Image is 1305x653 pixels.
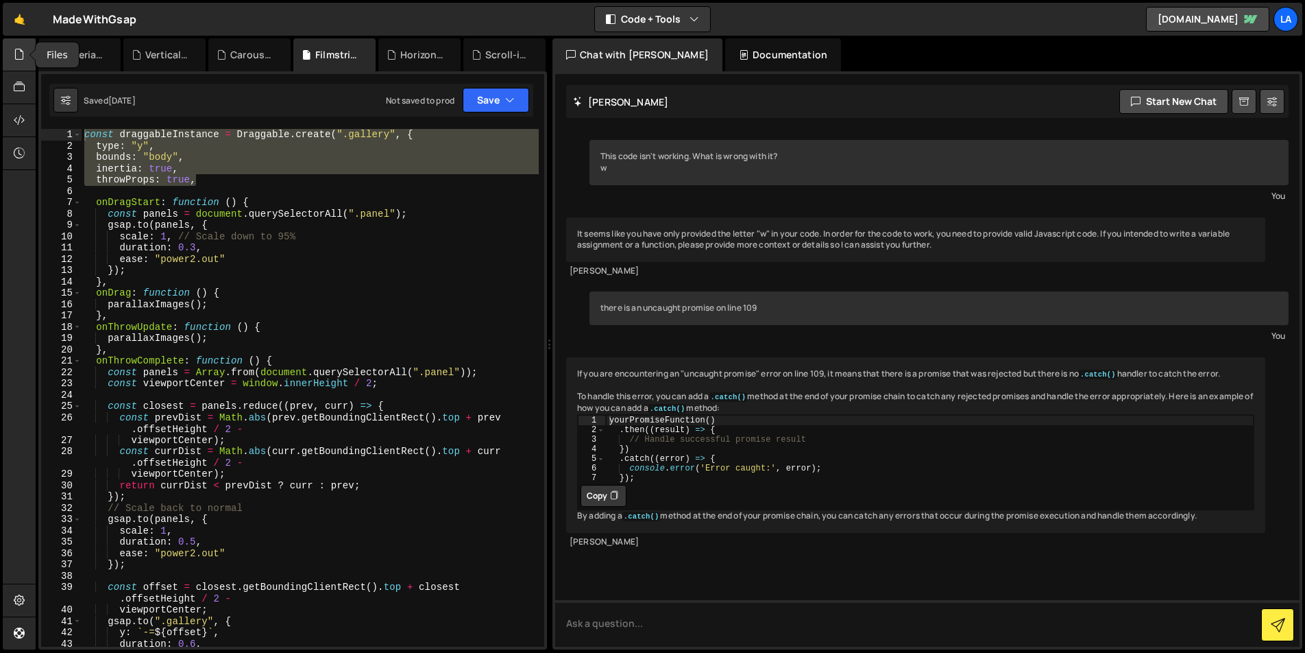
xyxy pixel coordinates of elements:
[41,310,82,322] div: 17
[386,95,454,106] div: Not saved to prod
[41,446,82,468] div: 28
[566,357,1265,533] div: If you are encountering an "uncaught promise" error on line 109, it means that there is a promise...
[41,378,82,390] div: 23
[41,582,82,604] div: 39
[41,604,82,616] div: 40
[1119,89,1228,114] button: Start new chat
[573,95,668,108] h2: [PERSON_NAME]
[41,536,82,548] div: 35
[41,322,82,333] div: 18
[41,468,82,480] div: 29
[578,464,605,473] div: 6
[566,217,1265,263] div: It seems like you have only provided the letter "w" in your code. In order for the code to work, ...
[41,571,82,582] div: 38
[41,491,82,503] div: 31
[41,390,82,401] div: 24
[41,503,82,514] div: 32
[53,11,136,27] div: MadeWithGsap
[41,152,82,163] div: 3
[595,7,710,32] button: Code + Tools
[230,48,274,62] div: Carousel.js
[41,412,82,435] div: 26
[41,242,82,254] div: 11
[725,38,841,71] div: Documentation
[41,231,82,243] div: 10
[1079,370,1117,379] code: .catch()
[41,209,82,220] div: 8
[593,329,1285,343] div: You
[581,485,626,507] button: Copy
[41,627,82,639] div: 42
[589,292,1289,325] div: there is an uncaught promise on line 109
[41,639,82,650] div: 43
[41,299,82,311] div: 16
[41,129,82,141] div: 1
[108,95,136,106] div: [DATE]
[60,48,104,62] div: material-slider.js
[463,88,529,112] button: Save
[41,287,82,299] div: 15
[593,189,1285,203] div: You
[1273,7,1298,32] a: La
[41,367,82,379] div: 22
[41,548,82,560] div: 36
[41,559,82,571] div: 37
[709,392,748,402] code: .catch()
[41,333,82,344] div: 19
[41,514,82,525] div: 33
[485,48,529,62] div: Scroll-infinite.js
[41,355,82,367] div: 21
[648,404,687,414] code: .catch()
[41,435,82,447] div: 27
[578,425,605,435] div: 2
[400,48,444,62] div: Horizontal-scroll.js
[41,197,82,209] div: 7
[41,616,82,628] div: 41
[578,444,605,454] div: 4
[41,276,82,288] div: 14
[578,473,605,483] div: 7
[41,401,82,412] div: 25
[36,43,79,68] div: Files
[570,536,1262,548] div: [PERSON_NAME]
[41,254,82,265] div: 12
[41,141,82,152] div: 2
[552,38,722,71] div: Chat with [PERSON_NAME]
[622,512,661,521] code: .catch()
[41,219,82,231] div: 9
[578,416,605,425] div: 1
[84,95,136,106] div: Saved
[41,344,82,356] div: 20
[578,435,605,444] div: 3
[1146,7,1269,32] a: [DOMAIN_NAME]
[41,265,82,276] div: 13
[570,265,1262,277] div: [PERSON_NAME]
[145,48,189,62] div: Vertical-scroll-snap.js
[41,525,82,537] div: 34
[315,48,359,62] div: Filmstrip.js
[41,480,82,492] div: 30
[41,174,82,186] div: 5
[41,163,82,175] div: 4
[3,3,36,36] a: 🤙
[41,186,82,198] div: 6
[589,140,1289,185] div: This code isn't working. What is wrong with it? w
[578,454,605,464] div: 5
